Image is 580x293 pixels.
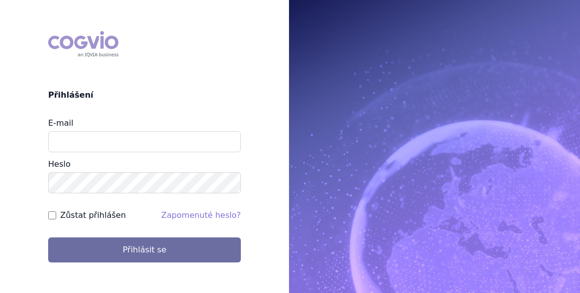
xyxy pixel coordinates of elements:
button: Přihlásit se [48,237,241,262]
label: E-mail [48,118,73,128]
h2: Přihlášení [48,89,241,101]
label: Zůstat přihlášen [60,209,126,221]
div: COGVIO [48,31,118,57]
label: Heslo [48,159,70,169]
a: Zapomenuté heslo? [161,210,241,220]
